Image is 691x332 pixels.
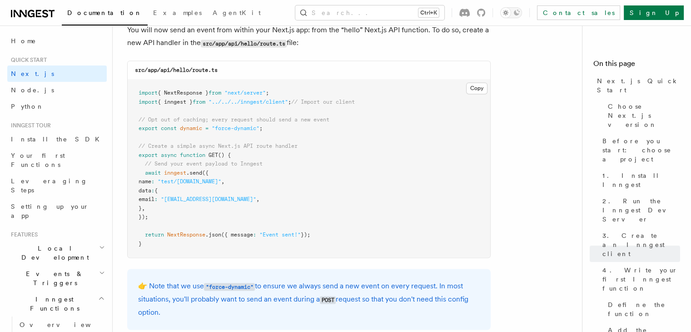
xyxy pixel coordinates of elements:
span: "test/[DOMAIN_NAME]" [158,178,221,185]
span: }); [301,231,310,238]
span: { [154,187,158,194]
a: Home [7,33,107,49]
a: 1. Install Inngest [599,167,680,193]
span: export [139,125,158,131]
span: import [139,90,158,96]
span: Install the SDK [11,136,105,143]
span: Setting up your app [11,203,89,219]
button: Toggle dark mode [500,7,522,18]
a: Sign Up [624,5,684,20]
span: Python [11,103,44,110]
span: "force-dynamic" [212,125,259,131]
button: Local Development [7,240,107,266]
kbd: Ctrl+K [418,8,439,17]
span: function [180,152,205,158]
span: .json [205,231,221,238]
p: 👉 Note that we use to ensure we always send a new event on every request. In most situations, you... [138,280,480,319]
span: : [151,178,154,185]
button: Copy [466,82,487,94]
span: inngest [164,170,186,176]
span: , [142,205,145,211]
span: : [253,231,256,238]
span: await [145,170,161,176]
span: "../../../inngest/client" [209,99,288,105]
button: Inngest Functions [7,291,107,317]
a: Install the SDK [7,131,107,147]
span: AgentKit [213,9,261,16]
span: return [145,231,164,238]
code: src/app/api/hello/route.ts [135,67,218,73]
span: // Create a simple async Next.js API route handler [139,143,298,149]
a: Choose Next.js version [604,98,680,133]
h4: On this page [593,58,680,73]
a: Before you start: choose a project [599,133,680,167]
a: "force-dynamic" [204,282,255,290]
span: Before you start: choose a project [602,136,680,164]
code: "force-dynamic" [204,283,255,291]
span: .send [186,170,202,176]
span: : [154,196,158,202]
span: , [221,178,224,185]
span: "[EMAIL_ADDRESS][DOMAIN_NAME]" [161,196,256,202]
span: const [161,125,177,131]
a: 2. Run the Inngest Dev Server [599,193,680,227]
span: () { [218,152,231,158]
span: Quick start [7,56,47,64]
a: Next.js Quick Start [593,73,680,98]
span: "Event sent!" [259,231,301,238]
span: Events & Triggers [7,269,99,287]
a: 3. Create an Inngest client [599,227,680,262]
span: = [205,125,209,131]
code: src/app/api/hello/route.ts [201,40,287,47]
span: data [139,187,151,194]
p: You will now send an event from within your Next.js app: from the “hello” Next.js API function. T... [127,24,491,50]
span: Choose Next.js version [608,102,680,129]
span: from [193,99,205,105]
span: // Import our client [291,99,355,105]
a: AgentKit [207,3,266,25]
span: async [161,152,177,158]
span: Inngest tour [7,122,51,129]
a: Setting up your app [7,198,107,224]
span: ; [266,90,269,96]
span: Your first Functions [11,152,65,168]
span: NextResponse [167,231,205,238]
a: Python [7,98,107,115]
a: Contact sales [537,5,620,20]
span: Define the function [608,300,680,318]
span: Node.js [11,86,54,94]
span: 3. Create an Inngest client [602,231,680,258]
a: 4. Write your first Inngest function [599,262,680,297]
span: Inngest Functions [7,295,98,313]
span: // Send your event payload to Inngest [145,161,263,167]
span: Next.js Quick Start [597,76,680,95]
span: ; [259,125,263,131]
code: POST [320,296,336,304]
button: Events & Triggers [7,266,107,291]
span: name [139,178,151,185]
span: 1. Install Inngest [602,171,680,189]
span: ({ message [221,231,253,238]
span: Home [11,36,36,45]
span: export [139,152,158,158]
span: ({ [202,170,209,176]
span: email [139,196,154,202]
span: GET [209,152,218,158]
a: Examples [148,3,207,25]
button: Search...Ctrl+K [295,5,444,20]
a: Node.js [7,82,107,98]
span: Documentation [67,9,142,16]
a: Define the function [604,297,680,322]
span: 4. Write your first Inngest function [602,266,680,293]
span: // Opt out of caching; every request should send a new event [139,116,329,123]
span: } [139,241,142,247]
a: Next.js [7,65,107,82]
span: : [151,187,154,194]
a: Documentation [62,3,148,25]
span: import [139,99,158,105]
a: Your first Functions [7,147,107,173]
span: ; [288,99,291,105]
span: Local Development [7,244,99,262]
span: Features [7,231,38,238]
span: }); [139,214,148,220]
